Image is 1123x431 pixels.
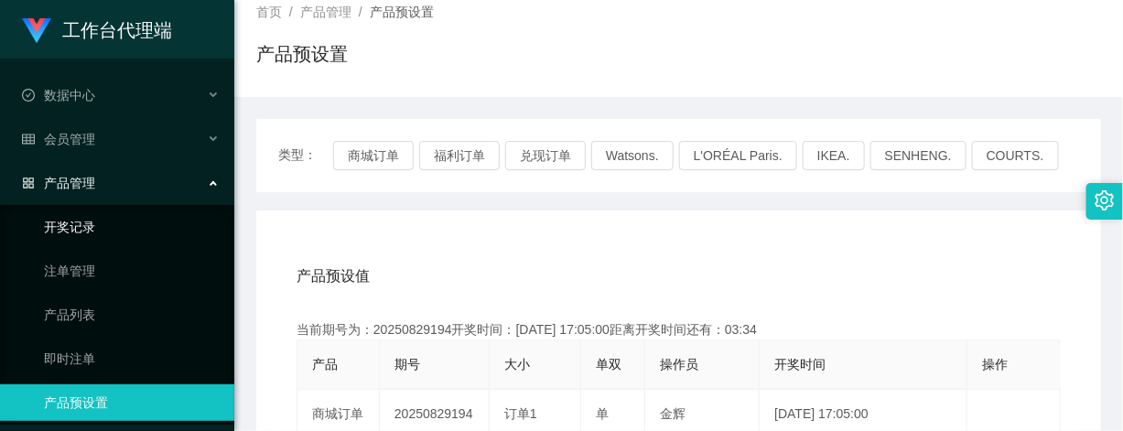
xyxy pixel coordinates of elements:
[312,357,338,372] span: 产品
[289,5,293,19] span: /
[297,265,370,287] span: 产品预设值
[44,340,220,377] a: 即时注单
[679,141,797,170] button: L'ORÉAL Paris.
[44,209,220,245] a: 开奖记录
[660,357,698,372] span: 操作员
[22,132,95,146] span: 会员管理
[870,141,966,170] button: SENHENG.
[972,141,1059,170] button: COURTS.
[22,22,172,37] a: 工作台代理端
[333,141,414,170] button: 商城订单
[504,406,537,421] span: 订单1
[591,141,674,170] button: Watsons.
[419,141,500,170] button: 福利订单
[982,357,1008,372] span: 操作
[803,141,865,170] button: IKEA.
[278,141,333,170] span: 类型：
[774,357,826,372] span: 开奖时间
[1095,190,1115,210] i: 图标: setting
[256,40,348,68] h1: 产品预设置
[22,18,51,44] img: logo.9652507e.png
[394,357,420,372] span: 期号
[22,176,95,190] span: 产品管理
[596,357,621,372] span: 单双
[44,296,220,333] a: 产品列表
[22,89,35,102] i: 图标: check-circle-o
[596,406,609,421] span: 单
[505,141,586,170] button: 兑现订单
[297,320,1061,339] div: 当前期号为：20250829194开奖时间：[DATE] 17:05:00距离开奖时间还有：03:34
[370,5,434,19] span: 产品预设置
[44,253,220,289] a: 注单管理
[504,357,530,372] span: 大小
[300,5,351,19] span: 产品管理
[44,384,220,421] a: 产品预设置
[62,1,172,59] h1: 工作台代理端
[359,5,362,19] span: /
[22,88,95,102] span: 数据中心
[22,177,35,189] i: 图标: appstore-o
[22,133,35,145] i: 图标: table
[256,5,282,19] span: 首页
